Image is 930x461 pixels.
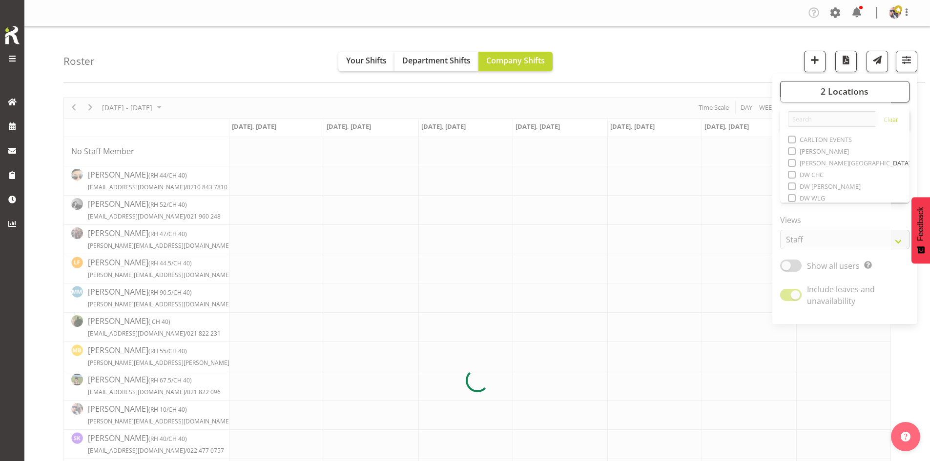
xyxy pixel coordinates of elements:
img: Rosterit icon logo [2,24,22,46]
span: Your Shifts [346,55,387,66]
button: Feedback - Show survey [911,197,930,263]
a: Clear [884,115,898,127]
span: Feedback [916,207,925,241]
span: 2 Locations [821,85,868,97]
button: 2 Locations [780,81,909,102]
button: Your Shifts [338,52,394,71]
button: Filter Shifts [896,51,917,72]
button: Add a new shift [804,51,826,72]
img: shaun-dalgetty840549a0c8df28bbc325279ea0715bbc.png [889,7,901,19]
button: Send a list of all shifts for the selected filtered period to all rostered employees. [867,51,888,72]
img: help-xxl-2.png [901,432,910,441]
span: Company Shifts [486,55,545,66]
h4: Roster [63,56,95,67]
button: Company Shifts [478,52,553,71]
button: Department Shifts [394,52,478,71]
span: Department Shifts [402,55,471,66]
button: Download a PDF of the roster according to the set date range. [835,51,857,72]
